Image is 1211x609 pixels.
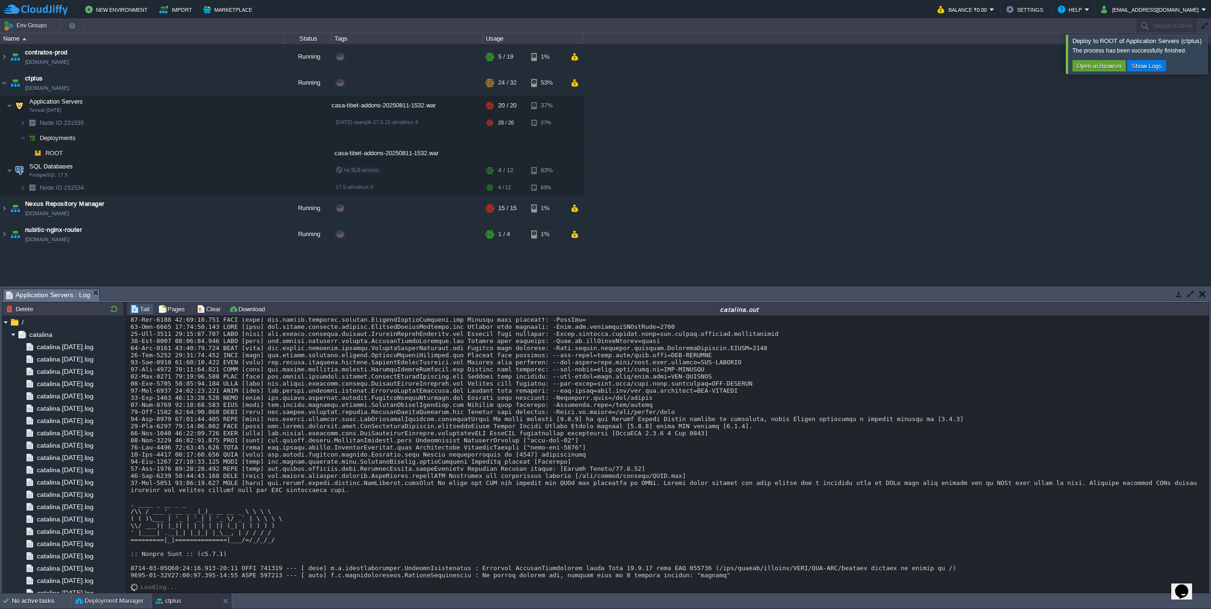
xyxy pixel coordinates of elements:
[20,115,26,130] img: AMDAwAAAACH5BAEAAAAALAAAAAABAAEAAAICRAEAOw==
[35,576,95,585] a: catalina.[DATE].log
[1058,4,1085,15] button: Help
[531,44,562,70] div: 1%
[9,221,22,247] img: AMDAwAAAACH5BAEAAAAALAAAAAABAAEAAAICRAEAOw==
[531,115,562,130] div: 37%
[498,195,517,221] div: 15 / 15
[25,48,68,57] a: contratos-prod
[25,199,105,209] a: Nexus Repository Manager
[498,221,510,247] div: 1 / 4
[39,119,85,127] span: 231535
[336,119,418,125] span: [DATE]-openjdk-17.0.15-almalinux-9
[13,161,26,180] img: AMDAwAAAACH5BAEAAAAALAAAAAABAAEAAAICRAEAOw==
[44,149,64,157] span: ROOT
[158,305,188,313] button: Pages
[35,429,95,437] a: catalina.[DATE].log
[35,404,95,413] span: catalina.[DATE].log
[28,98,84,105] a: Application ServersTomcat [DATE]
[6,305,36,313] button: Delete
[25,74,43,83] a: ctplus
[20,131,26,145] img: AMDAwAAAACH5BAEAAAAALAAAAAABAAEAAAICRAEAOw==
[498,44,513,70] div: 5 / 19
[284,221,332,247] div: Running
[0,70,8,96] img: AMDAwAAAACH5BAEAAAAALAAAAAABAAEAAAICRAEAOw==
[0,221,8,247] img: AMDAwAAAACH5BAEAAAAALAAAAAABAAEAAAICRAEAOw==
[26,180,39,195] img: AMDAwAAAACH5BAEAAAAALAAAAAABAAEAAAICRAEAOw==
[25,235,69,244] a: [DOMAIN_NAME]
[336,184,373,190] span: 17.5-almalinux-9
[26,146,31,160] img: AMDAwAAAACH5BAEAAAAALAAAAAABAAEAAAICRAEAOw==
[498,96,517,115] div: 20 / 20
[35,515,95,523] a: catalina.[DATE].log
[1006,4,1046,15] button: Settings
[531,161,562,180] div: 63%
[25,57,69,67] a: [DOMAIN_NAME]
[39,134,77,142] a: Deployments
[25,83,69,93] a: [DOMAIN_NAME]
[31,146,44,160] img: AMDAwAAAACH5BAEAAAAALAAAAAABAAEAAAICRAEAOw==
[35,552,95,560] a: catalina.[DATE].log
[13,96,26,115] img: AMDAwAAAACH5BAEAAAAALAAAAAABAAEAAAICRAEAOw==
[1129,62,1165,70] button: Show Logs
[20,180,26,195] img: AMDAwAAAACH5BAEAAAAALAAAAAABAAEAAAICRAEAOw==
[39,184,85,192] a: Node ID:231534
[498,180,511,195] div: 4 / 12
[40,184,64,191] span: Node ID:
[35,416,95,425] a: catalina.[DATE].log
[3,4,68,16] img: CloudJiffy
[35,367,95,376] a: catalina.[DATE].log
[197,305,223,313] button: Clear
[203,4,255,15] button: Marketplace
[25,225,82,235] a: nubitic-nginx-router
[22,38,26,40] img: AMDAwAAAACH5BAEAAAAALAAAAAABAAEAAAICRAEAOw==
[285,33,331,44] div: Status
[29,172,68,178] span: PostgreSQL 17.5
[25,209,69,218] a: [DOMAIN_NAME]
[35,380,95,388] a: catalina.[DATE].log
[35,392,95,400] a: catalina.[DATE].log
[75,596,143,606] button: Deployment Manager
[27,330,54,339] a: catalina
[7,96,12,115] img: AMDAwAAAACH5BAEAAAAALAAAAAABAAEAAAICRAEAOw==
[35,466,95,474] a: catalina.[DATE].log
[35,564,95,573] a: catalina.[DATE].log
[159,4,195,15] button: Import
[1,33,284,44] div: Name
[531,221,562,247] div: 1%
[35,490,95,499] a: catalina.[DATE].log
[498,70,517,96] div: 24 / 32
[28,97,84,106] span: Application Servers
[284,195,332,221] div: Running
[284,44,332,70] div: Running
[85,4,150,15] button: New Environment
[35,343,95,351] a: catalina.[DATE].log
[35,527,95,536] a: catalina.[DATE].log
[498,161,513,180] div: 4 / 12
[35,478,95,486] a: catalina.[DATE].log
[3,19,50,32] button: Env Groups
[35,453,95,462] a: catalina.[DATE].log
[332,33,483,44] div: Tags
[531,70,562,96] div: 53%
[156,596,181,606] button: ctplus
[20,318,25,327] span: /
[35,589,95,597] a: catalina.[DATE].log
[35,539,95,548] span: catalina.[DATE].log
[9,195,22,221] img: AMDAwAAAACH5BAEAAAAALAAAAAABAAEAAAICRAEAOw==
[6,289,90,301] span: Application Servers : Log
